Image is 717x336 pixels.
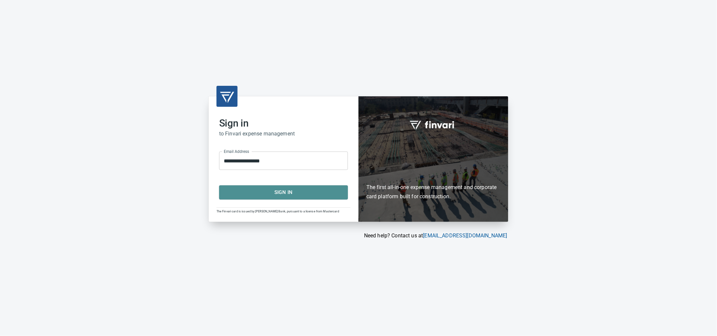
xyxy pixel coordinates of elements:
div: Finvari [358,96,508,222]
button: Sign In [219,185,348,199]
h6: The first all-in-one expense management and corporate card platform built for construction. [366,145,500,201]
a: [EMAIL_ADDRESS][DOMAIN_NAME] [423,232,507,239]
span: Sign In [226,188,341,197]
img: fullword_logo_white.png [409,117,458,132]
h6: to Finvari expense management [219,129,348,138]
span: The Finvari card is issued by [PERSON_NAME] Bank, pursuant to a license from Mastercard [217,210,339,213]
h2: Sign in [219,117,348,129]
p: Need help? Contact us at [209,232,507,240]
img: transparent_logo.png [219,88,235,104]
